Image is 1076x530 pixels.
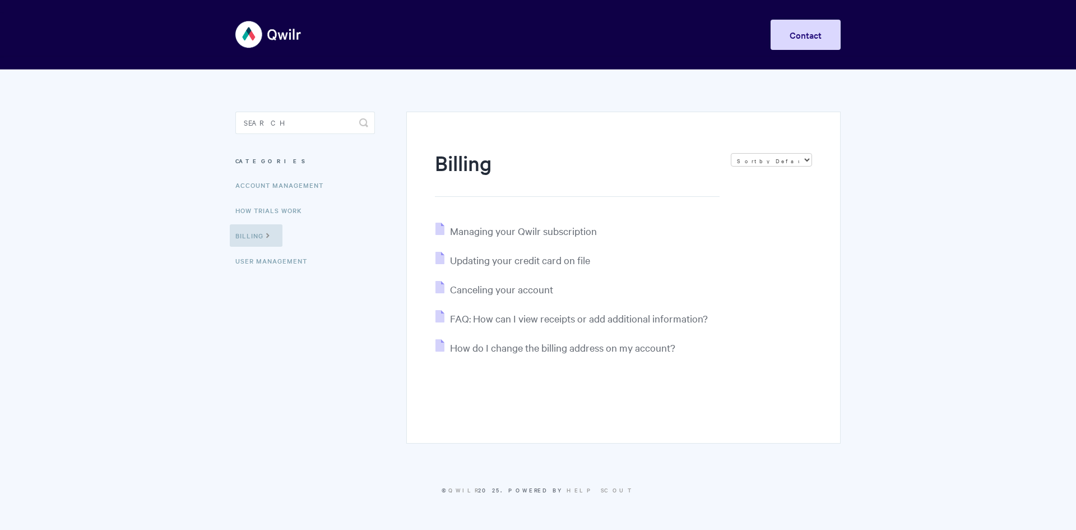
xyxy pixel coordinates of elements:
a: How do I change the billing address on my account? [435,341,675,354]
a: Updating your credit card on file [435,254,590,266]
span: Canceling your account [450,283,553,296]
a: Qwilr [448,486,478,494]
span: How do I change the billing address on my account? [450,341,675,354]
span: Managing your Qwilr subscription [450,224,597,237]
a: Contact [771,20,841,50]
a: Help Scout [567,486,634,494]
a: Billing [230,224,282,247]
a: Managing your Qwilr subscription [435,224,597,237]
input: Search [235,112,375,134]
select: Page reloads on selection [731,153,812,167]
span: Updating your credit card on file [450,254,590,266]
a: Account Management [235,174,332,196]
img: Qwilr Help Center [235,13,302,56]
h3: Categories [235,151,375,171]
p: © 2025. [235,485,841,495]
h1: Billing [435,149,720,197]
a: How Trials Work [235,199,310,222]
a: FAQ: How can I view receipts or add additional information? [435,312,708,325]
a: Canceling your account [435,283,553,296]
span: Powered by [508,486,634,494]
a: User Management [235,250,316,272]
span: FAQ: How can I view receipts or add additional information? [450,312,708,325]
